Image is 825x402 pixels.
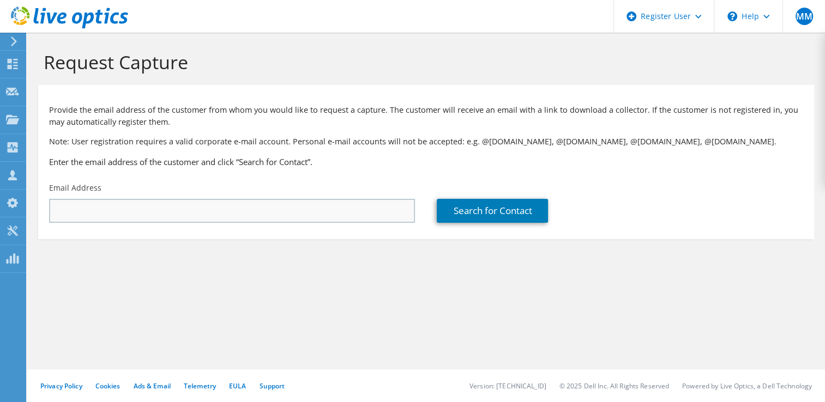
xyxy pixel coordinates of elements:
a: Support [259,381,285,391]
li: Powered by Live Optics, a Dell Technology [682,381,812,391]
a: Cookies [95,381,121,391]
a: Telemetry [184,381,216,391]
a: Privacy Policy [40,381,82,391]
h1: Request Capture [44,51,803,74]
span: MM [796,8,813,25]
h3: Enter the email address of the customer and click “Search for Contact”. [49,156,803,168]
li: © 2025 Dell Inc. All Rights Reserved [559,381,669,391]
a: Ads & Email [134,381,171,391]
label: Email Address [49,182,101,193]
li: Version: [TECHNICAL_ID] [469,381,546,391]
p: Provide the email address of the customer from whom you would like to request a capture. The cust... [49,104,803,128]
p: Note: User registration requires a valid corporate e-mail account. Personal e-mail accounts will ... [49,136,803,148]
a: Search for Contact [437,199,548,223]
svg: \n [727,11,737,21]
a: EULA [229,381,246,391]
